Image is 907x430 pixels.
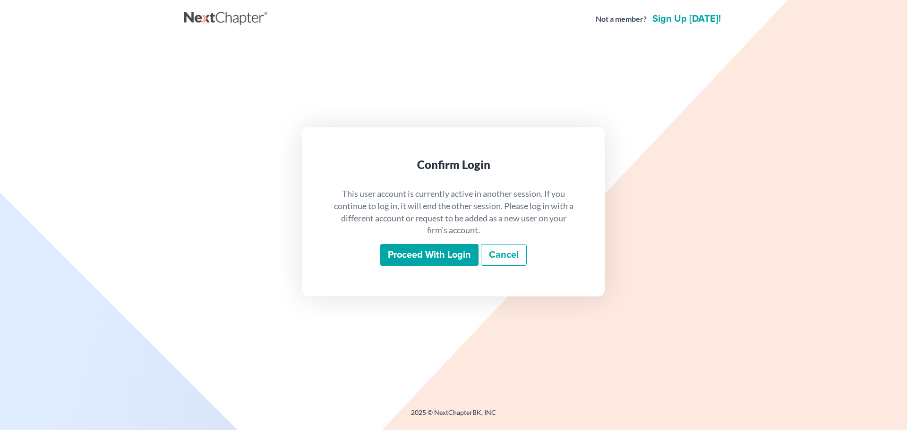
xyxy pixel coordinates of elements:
[481,244,527,266] a: Cancel
[333,157,574,172] div: Confirm Login
[333,188,574,236] p: This user account is currently active in another session. If you continue to log in, it will end ...
[184,408,723,425] div: 2025 © NextChapterBK, INC
[596,14,647,25] strong: Not a member?
[650,14,723,24] a: Sign up [DATE]!
[380,244,479,266] input: Proceed with login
